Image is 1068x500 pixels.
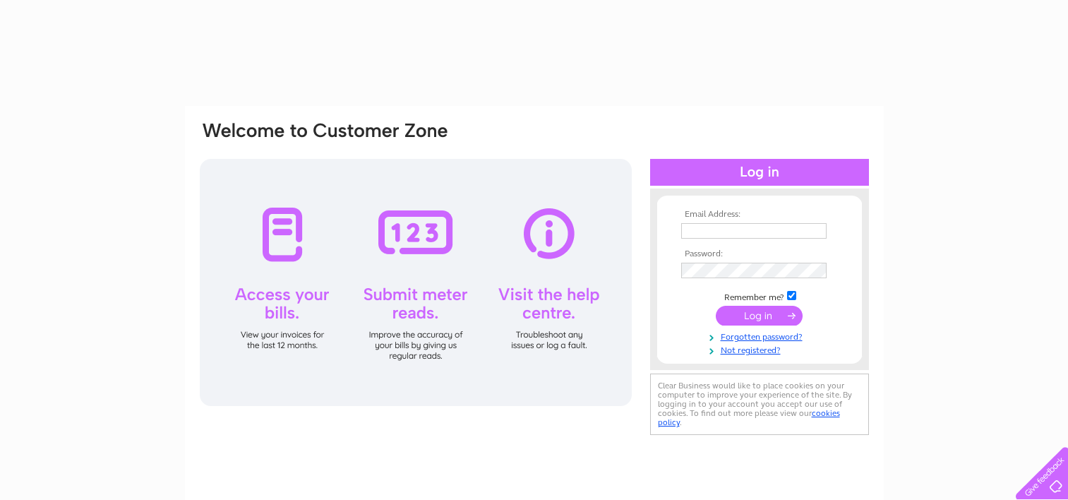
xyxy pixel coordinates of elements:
[681,329,841,343] a: Forgotten password?
[650,374,869,435] div: Clear Business would like to place cookies on your computer to improve your experience of the sit...
[678,289,841,303] td: Remember me?
[681,343,841,356] a: Not registered?
[678,249,841,259] th: Password:
[658,408,840,427] a: cookies policy
[678,210,841,220] th: Email Address:
[716,306,803,326] input: Submit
